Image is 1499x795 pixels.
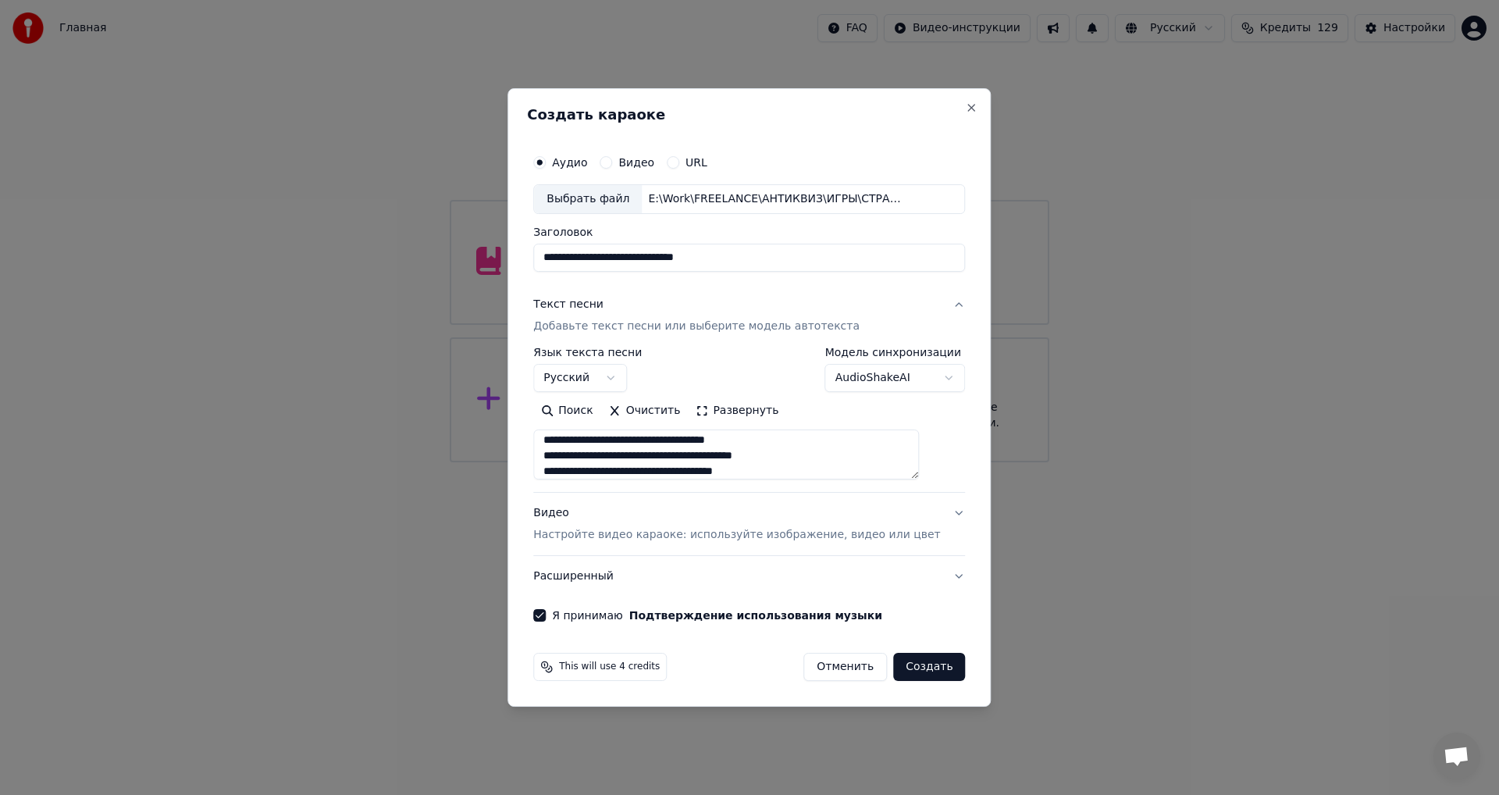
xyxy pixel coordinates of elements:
label: URL [685,157,707,168]
button: ВидеоНастройте видео караоке: используйте изображение, видео или цвет [533,493,965,555]
span: This will use 4 credits [559,661,660,673]
button: Создать [893,653,965,681]
button: Поиск [533,398,600,423]
label: Аудио [552,157,587,168]
button: Отменить [803,653,887,681]
div: Текст песни [533,297,604,312]
div: E:\Work\FREELANCE\АНТИКВИЗ\ИГРЫ\СТРАНЫ\раунд 8\караоке_полный\муз\Самоцветы - Увезу тебя я в тунд... [642,191,907,207]
p: Добавьте текст песни или выберите модель автотекста [533,319,860,334]
label: Я принимаю [552,610,882,621]
label: Модель синхронизации [825,347,966,358]
button: Я принимаю [629,610,882,621]
button: Расширенный [533,556,965,597]
h2: Создать караоке [527,108,971,122]
p: Настройте видео караоке: используйте изображение, видео или цвет [533,527,940,543]
button: Очистить [601,398,689,423]
div: Выбрать файл [534,185,642,213]
button: Развернуть [688,398,786,423]
label: Заголовок [533,226,965,237]
label: Язык текста песни [533,347,642,358]
label: Видео [618,157,654,168]
div: Видео [533,505,940,543]
div: Текст песниДобавьте текст песни или выберите модель автотекста [533,347,965,492]
button: Текст песниДобавьте текст песни или выберите модель автотекста [533,284,965,347]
